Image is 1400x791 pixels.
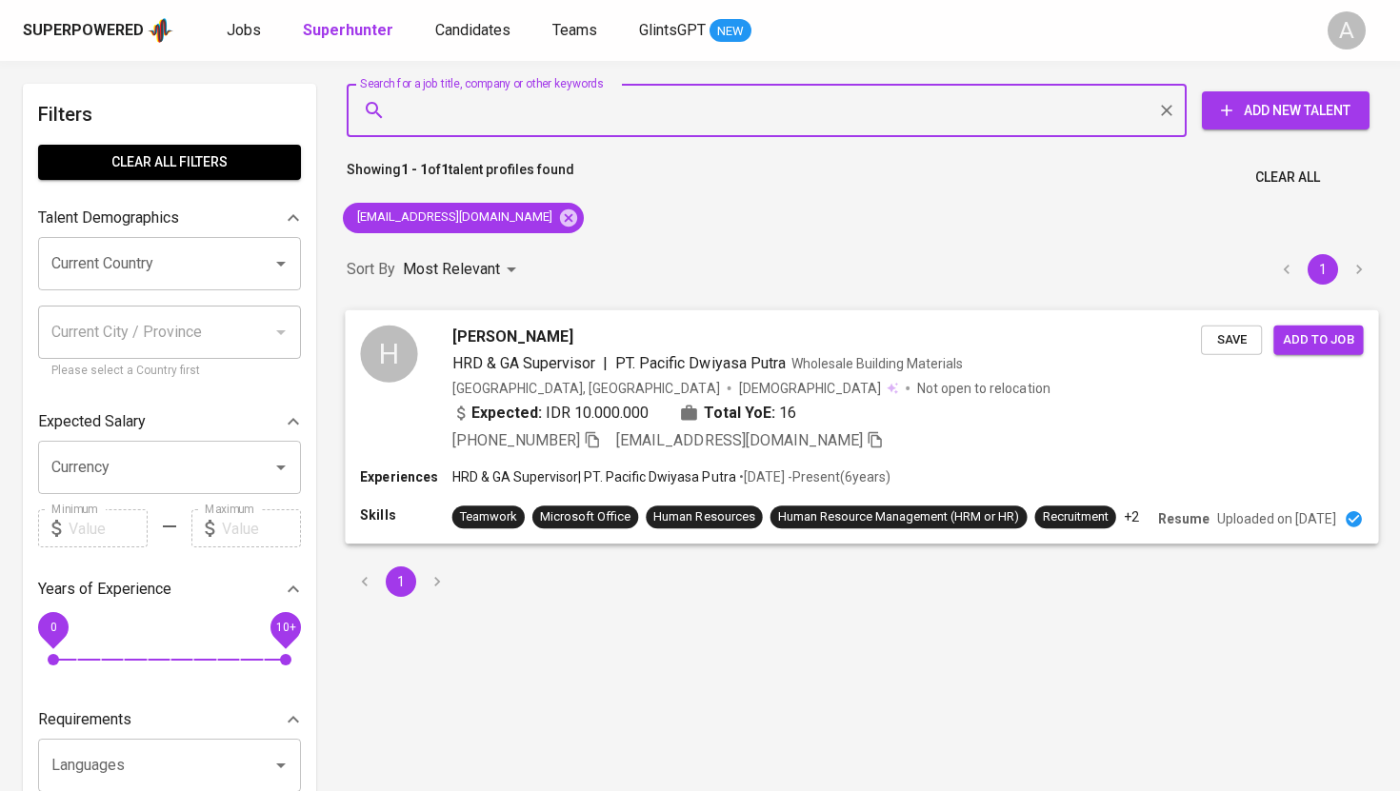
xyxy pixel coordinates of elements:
span: [DEMOGRAPHIC_DATA] [739,378,884,397]
button: Clear [1153,97,1180,124]
div: H [360,325,417,382]
button: Save [1201,325,1262,354]
span: Add New Talent [1217,99,1354,123]
b: Total YoE: [704,401,775,424]
button: Add to job [1273,325,1363,354]
button: Clear All [1248,160,1328,195]
div: Talent Demographics [38,199,301,237]
nav: pagination navigation [1269,254,1377,285]
span: Jobs [227,21,261,39]
span: Save [1210,328,1252,350]
p: Requirements [38,708,131,731]
span: | [603,351,608,374]
a: GlintsGPT NEW [639,19,751,43]
b: 1 [441,162,449,177]
button: page 1 [386,566,416,597]
b: Expected: [471,401,542,424]
p: Uploaded on [DATE] [1217,509,1336,528]
span: Candidates [435,21,510,39]
span: 16 [779,401,796,424]
p: Please select a Country first [51,362,288,381]
a: Teams [552,19,601,43]
a: Superpoweredapp logo [23,16,173,45]
p: Sort By [347,258,395,281]
span: GlintsGPT [639,21,706,39]
div: Human Resources [653,507,754,525]
h6: Filters [38,99,301,129]
span: [PERSON_NAME] [452,325,573,347]
span: Clear All [1255,166,1320,189]
button: Open [268,454,294,481]
p: Not open to relocation [917,378,1050,397]
span: HRD & GA Supervisor [452,353,595,371]
p: Expected Salary [38,410,146,433]
button: Add New Talent [1202,91,1370,129]
p: Most Relevant [403,258,500,281]
p: HRD & GA Supervisor | PT. Pacific Dwiyasa Putra [452,467,736,486]
span: Clear All filters [53,150,286,174]
button: page 1 [1308,254,1338,285]
b: Superhunter [303,21,393,39]
p: Years of Experience [38,578,171,601]
a: Candidates [435,19,514,43]
p: Skills [360,505,451,524]
p: Resume [1158,509,1210,528]
div: Teamwork [460,507,517,525]
div: Microsoft Office [540,507,630,525]
button: Clear All filters [38,145,301,180]
input: Value [222,509,301,547]
p: • [DATE] - Present ( 6 years ) [736,467,890,486]
div: Most Relevant [403,252,523,287]
a: Jobs [227,19,265,43]
div: IDR 10.000.000 [452,401,650,424]
span: PT. Pacific Dwiyasa Putra [615,353,786,371]
img: app logo [148,16,173,45]
p: Experiences [360,467,451,486]
span: 10+ [275,621,295,634]
span: [PHONE_NUMBER] [452,431,580,449]
span: Wholesale Building Materials [791,355,964,370]
div: Recruitment [1043,507,1109,525]
a: Superhunter [303,19,397,43]
input: Value [69,509,148,547]
p: Showing of talent profiles found [347,160,574,195]
p: +2 [1124,507,1139,526]
button: Open [268,752,294,779]
span: Add to job [1283,328,1353,350]
div: Expected Salary [38,403,301,441]
span: 0 [50,621,56,634]
div: A [1328,11,1366,49]
div: [EMAIL_ADDRESS][DOMAIN_NAME] [343,203,584,233]
div: Human Resource Management (HRM or HR) [778,507,1020,525]
button: Open [268,250,294,277]
span: NEW [710,22,751,41]
div: [GEOGRAPHIC_DATA], [GEOGRAPHIC_DATA] [452,378,720,397]
div: Years of Experience [38,570,301,608]
div: Requirements [38,701,301,739]
a: H[PERSON_NAME]HRD & GA Supervisor|PT. Pacific Dwiyasa PutraWholesale Building Materials[GEOGRAPHI... [347,310,1377,544]
b: 1 - 1 [401,162,428,177]
span: Teams [552,21,597,39]
span: [EMAIL_ADDRESS][DOMAIN_NAME] [343,208,564,227]
div: Superpowered [23,20,144,42]
span: [EMAIL_ADDRESS][DOMAIN_NAME] [616,431,863,449]
nav: pagination navigation [347,566,455,597]
p: Talent Demographics [38,207,179,229]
